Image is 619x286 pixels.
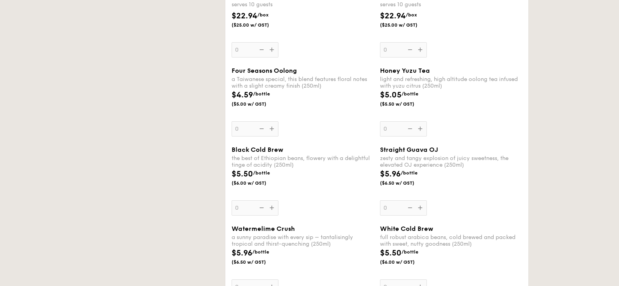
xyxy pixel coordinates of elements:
span: White Cold Brew [380,225,433,232]
span: Honey Yuzu Tea [380,67,430,74]
div: zesty and tangy explosion of juicy sweetness, the elevated OJ experience (250ml) [380,155,522,168]
span: $5.96 [380,169,401,179]
span: $5.96 [232,248,252,258]
span: ($5.00 w/ GST) [232,101,285,107]
span: $22.94 [380,11,406,21]
div: light and refreshing, high altitude oolong tea infused with yuzu citrus (250ml) [380,76,522,89]
span: $5.05 [380,90,401,100]
span: Black Cold Brew [232,146,283,153]
span: /bottle [401,249,418,255]
span: $5.50 [232,169,253,179]
span: ($25.00 w/ GST) [232,22,285,28]
span: ($6.50 w/ GST) [232,259,285,265]
span: /bottle [252,249,269,255]
span: ($6.00 w/ GST) [380,259,433,265]
span: /box [257,12,269,18]
span: /box [406,12,417,18]
span: /bottle [253,170,270,176]
span: /bottle [253,91,270,97]
span: $4.59 [232,90,253,100]
span: ($5.50 w/ GST) [380,101,433,107]
div: a Taiwanese special, this blend features floral notes with a slight creamy finish (250ml) [232,76,374,89]
div: full robust arabica beans, cold brewed and packed with sweet, nutty goodness (250ml) [380,234,522,247]
span: Straight Guava OJ [380,146,438,153]
span: Four Seasons Oolong [232,67,297,74]
span: ($6.00 w/ GST) [232,180,285,186]
div: a sunny paradise with every sip – tantalisingly tropical and thirst-quenching (250ml) [232,234,374,247]
div: serves 10 guests [380,1,522,9]
span: /bottle [401,91,418,97]
span: $5.50 [380,248,401,258]
span: ($6.50 w/ GST) [380,180,433,186]
span: /bottle [401,170,417,176]
span: $22.94 [232,11,257,21]
div: the best of Ethiopian beans, flowery with a delightful tinge of acidity (250ml) [232,155,374,168]
span: ($25.00 w/ GST) [380,22,433,28]
span: Watermelime Crush [232,225,295,232]
div: serves 10 guests [232,1,374,9]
